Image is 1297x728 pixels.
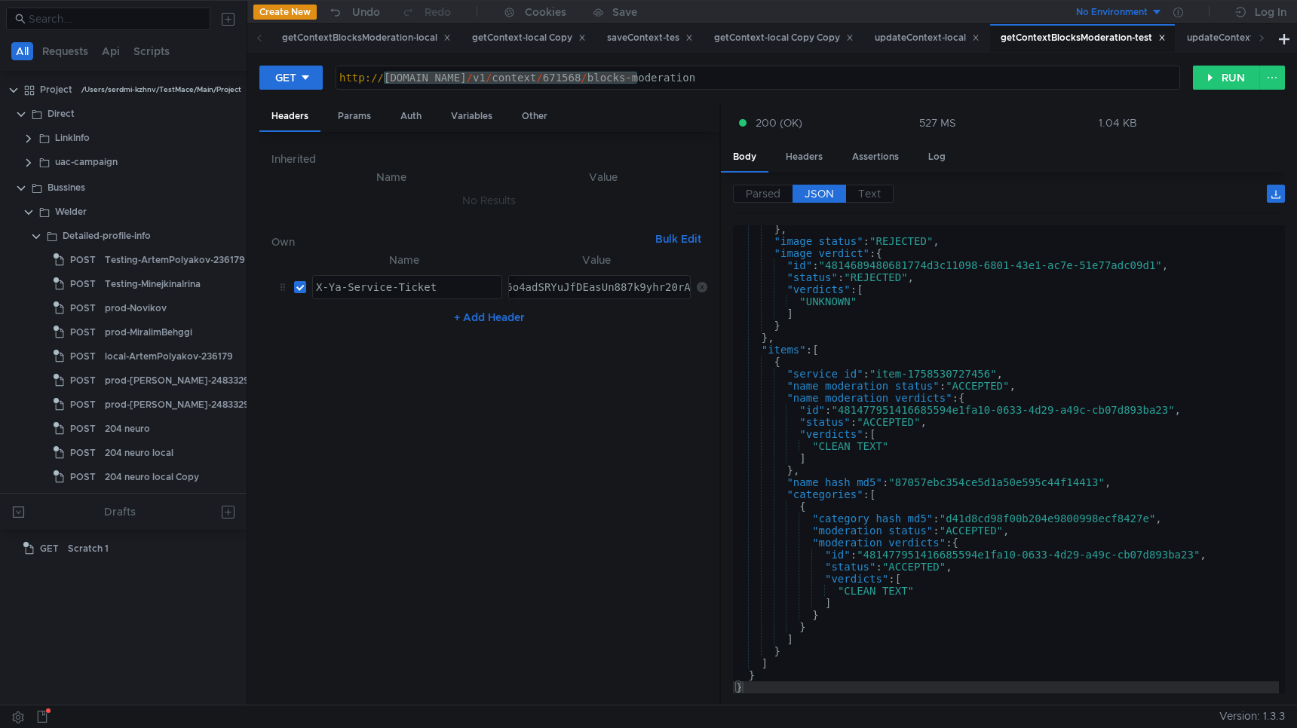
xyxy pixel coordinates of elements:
button: Requests [38,42,93,60]
button: Scripts [129,42,174,60]
div: Project [40,78,72,101]
button: GET [259,66,323,90]
div: Log In [1255,3,1286,21]
div: uac-campaign [55,151,118,173]
div: Params [326,102,383,130]
div: Log [916,143,958,171]
div: Cookies [525,3,566,21]
span: POST [70,273,96,295]
span: JSON [805,187,834,200]
div: 527 MS [919,116,956,130]
th: Name [284,168,499,186]
th: Name [306,251,502,269]
div: getContextBlocksModeration-test [1001,30,1166,46]
div: Headers [259,102,320,132]
div: updateContext-local [875,30,980,46]
div: 204 neuro [105,418,150,440]
span: POST [70,321,96,344]
div: /Users/serdmi-kzhnv/TestMace/Main/Project [81,78,241,101]
span: Parsed [746,187,780,200]
span: POST [70,418,96,440]
div: getContextBlocksModeration-local [282,30,451,46]
span: POST [70,297,96,320]
div: service-feed [63,491,117,514]
div: Other [510,102,560,130]
div: Welder [55,200,87,223]
div: Direct [48,102,75,125]
div: prod-[PERSON_NAME]-2483329 Copy [105,393,275,416]
th: Value [499,168,707,186]
div: saveContext-tes [607,30,693,46]
div: getContext-local Copy [472,30,586,46]
div: Variables [439,102,504,130]
span: GET [40,537,59,560]
div: Redo [425,3,451,21]
button: + Add Header [448,308,531,326]
div: Bussines [48,176,85,199]
div: LinkInfo [55,127,90,149]
span: POST [70,466,96,488]
div: prod-MiralimBehggi [105,321,192,344]
span: 200 (OK) [756,115,802,131]
h6: Own [271,233,649,251]
button: All [11,42,33,60]
span: Version: 1.3.3 [1219,705,1285,727]
div: Detailed-profile-info [63,225,151,247]
div: prod-[PERSON_NAME]-2483329 [105,369,250,392]
div: prod-Novikov [105,297,167,320]
div: Assertions [840,143,911,171]
button: Undo [317,1,391,23]
div: getContext-local Copy Copy [714,30,854,46]
div: Save [612,7,637,17]
div: GET [275,69,296,86]
button: RUN [1193,66,1260,90]
input: Search... [29,11,201,27]
div: No Environment [1076,5,1148,20]
div: Headers [774,143,835,171]
div: Auth [388,102,434,130]
div: Body [721,143,768,173]
h6: Inherited [271,150,707,168]
button: Api [97,42,124,60]
span: POST [70,442,96,464]
span: POST [70,393,96,416]
div: 204 neuro local Copy [105,466,199,488]
span: POST [70,345,96,368]
div: updateContext-test [1187,30,1288,46]
button: Redo [391,1,461,23]
span: POST [70,369,96,392]
div: local-ArtemPolyakov-236179 [105,345,233,368]
button: Bulk Edit [649,230,707,248]
div: 204 neuro local [105,442,173,464]
nz-embed-empty: No Results [462,194,516,207]
div: Undo [352,3,380,21]
div: Scratch 1 [68,537,109,560]
div: Drafts [104,503,136,521]
div: Testing-MinejkinaIrina [105,273,201,295]
button: Create New [253,5,317,20]
th: Value [502,251,691,269]
div: 1.04 KB [1099,116,1137,130]
span: POST [70,249,96,271]
span: Text [858,187,881,200]
div: Testing-ArtemPolyakov-236179 [105,249,245,271]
